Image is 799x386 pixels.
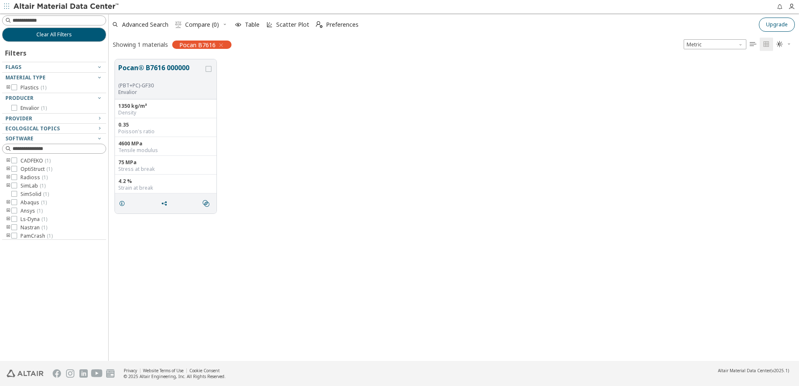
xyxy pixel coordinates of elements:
[118,128,213,135] div: Poisson's ratio
[118,109,213,116] div: Density
[5,233,11,239] i: toogle group
[20,199,47,206] span: Abaqus
[2,134,106,144] button: Software
[5,94,33,102] span: Producer
[5,63,21,71] span: Flags
[118,89,204,96] p: Envalior
[2,42,31,62] div: Filters
[118,122,213,128] div: 0.35
[20,191,49,198] span: SimSolid
[2,73,106,83] button: Material Type
[122,22,168,28] span: Advanced Search
[760,38,773,51] button: Tile View
[776,41,783,48] i: 
[40,182,46,189] span: ( 1 )
[189,368,220,373] a: Cookie Consent
[13,3,120,11] img: Altair Material Data Center
[46,165,52,173] span: ( 1 )
[5,183,11,189] i: toogle group
[37,207,43,214] span: ( 1 )
[2,124,106,134] button: Ecological Topics
[113,41,168,48] div: Showing 1 materials
[5,224,11,231] i: toogle group
[20,84,46,91] span: Plastics
[118,147,213,154] div: Tensile modulus
[179,41,216,48] span: Pocan B7616
[36,31,72,38] span: Clear All Filters
[118,185,213,191] div: Strain at break
[5,216,11,223] i: toogle group
[143,368,183,373] a: Website Terms of Use
[118,140,213,147] div: 4600 MPa
[276,22,309,28] span: Scatter Plot
[45,157,51,164] span: ( 1 )
[185,22,219,28] span: Compare (0)
[750,41,756,48] i: 
[124,373,226,379] div: © 2025 Altair Engineering, Inc. All Rights Reserved.
[684,39,746,49] div: Unit System
[2,114,106,124] button: Provider
[41,84,46,91] span: ( 1 )
[7,370,43,377] img: Altair Engineering
[20,216,47,223] span: Ls-Dyna
[718,368,771,373] span: Altair Material Data Center
[5,166,11,173] i: toogle group
[763,41,770,48] i: 
[5,135,33,142] span: Software
[43,190,49,198] span: ( 1 )
[175,21,182,28] i: 
[245,22,260,28] span: Table
[5,84,11,91] i: toogle group
[2,62,106,72] button: Flags
[41,104,47,112] span: ( 1 )
[2,93,106,103] button: Producer
[316,21,323,28] i: 
[5,74,46,81] span: Material Type
[766,21,788,28] span: Upgrade
[157,195,175,212] button: Share
[20,233,53,239] span: PamCrash
[20,224,47,231] span: Nastran
[759,18,795,32] button: Upgrade
[109,53,799,361] div: grid
[5,199,11,206] i: toogle group
[5,115,32,122] span: Provider
[41,199,47,206] span: ( 1 )
[199,195,216,212] button: Similar search
[5,208,11,214] i: toogle group
[2,28,106,42] button: Clear All Filters
[326,22,359,28] span: Preferences
[20,174,48,181] span: Radioss
[47,232,53,239] span: ( 1 )
[20,208,43,214] span: Ansys
[20,183,46,189] span: SimLab
[118,178,213,185] div: 4.2 %
[20,157,51,164] span: CADFEKO
[118,166,213,173] div: Stress at break
[115,195,132,212] button: Details
[773,38,795,51] button: Theme
[20,105,47,112] span: Envalior
[5,174,11,181] i: toogle group
[41,216,47,223] span: ( 1 )
[5,157,11,164] i: toogle group
[124,368,137,373] a: Privacy
[118,63,204,82] button: Pocan® B7616 000000
[684,39,746,49] span: Metric
[20,166,52,173] span: OptiStruct
[5,125,60,132] span: Ecological Topics
[118,159,213,166] div: 75 MPa
[746,38,760,51] button: Table View
[118,103,213,109] div: 1350 kg/m³
[41,224,47,231] span: ( 1 )
[718,368,789,373] div: (v2025.1)
[42,174,48,181] span: ( 1 )
[118,82,204,89] div: (PBT+PC)-GF30
[203,200,209,207] i: 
